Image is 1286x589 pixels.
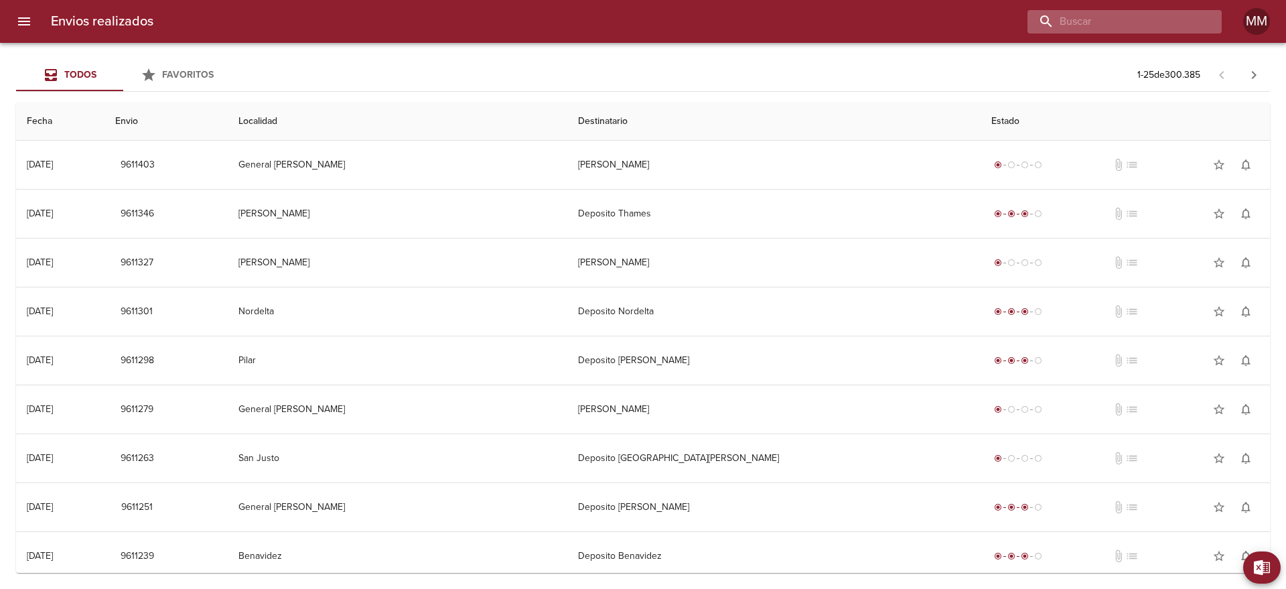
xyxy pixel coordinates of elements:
[1007,552,1015,560] span: radio_button_checked
[1112,403,1125,416] span: No tiene documentos adjuntos
[121,352,154,369] span: 9611298
[1125,207,1139,220] span: No tiene pedido asociado
[228,434,567,482] td: San Justo
[567,336,981,385] td: Deposito [PERSON_NAME]
[991,549,1045,563] div: En viaje
[1125,549,1139,563] span: No tiene pedido asociado
[27,159,53,170] div: [DATE]
[115,202,159,226] button: 9611346
[27,257,53,268] div: [DATE]
[1212,354,1226,367] span: star_border
[1239,403,1253,416] span: notifications_none
[1206,347,1232,374] button: Agregar a favoritos
[994,552,1002,560] span: radio_button_checked
[1112,256,1125,269] span: No tiene documentos adjuntos
[994,259,1002,267] span: radio_button_checked
[162,69,214,80] span: Favoritos
[27,306,53,317] div: [DATE]
[1021,308,1029,316] span: radio_button_checked
[1212,207,1226,220] span: star_border
[991,501,1045,514] div: En viaje
[1034,210,1042,218] span: radio_button_unchecked
[121,206,154,222] span: 9611346
[228,532,567,580] td: Benavidez
[1021,356,1029,365] span: radio_button_checked
[16,103,104,141] th: Fecha
[27,354,53,366] div: [DATE]
[1112,354,1125,367] span: No tiene documentos adjuntos
[1125,305,1139,318] span: No tiene pedido asociado
[1206,298,1232,325] button: Agregar a favoritos
[1243,551,1281,584] button: Exportar Excel
[1206,68,1238,81] span: Pagina anterior
[228,190,567,238] td: [PERSON_NAME]
[1021,210,1029,218] span: radio_button_checked
[1034,259,1042,267] span: radio_button_unchecked
[1212,403,1226,416] span: star_border
[228,287,567,336] td: Nordelta
[1239,256,1253,269] span: notifications_none
[1125,354,1139,367] span: No tiene pedido asociado
[567,483,981,531] td: Deposito [PERSON_NAME]
[1112,501,1125,514] span: No tiene documentos adjuntos
[1243,8,1270,35] div: MM
[1007,356,1015,365] span: radio_button_checked
[115,348,159,373] button: 9611298
[1239,207,1253,220] span: notifications_none
[994,161,1002,169] span: radio_button_checked
[1243,8,1270,35] div: Abrir información de usuario
[1212,158,1226,172] span: star_border
[1232,347,1259,374] button: Activar notificaciones
[115,300,158,324] button: 9611301
[228,141,567,189] td: General [PERSON_NAME]
[991,158,1045,172] div: Generado
[567,287,981,336] td: Deposito Nordelta
[121,499,153,516] span: 9611251
[115,544,159,569] button: 9611239
[991,256,1045,269] div: Generado
[994,210,1002,218] span: radio_button_checked
[1027,10,1199,34] input: buscar
[1112,549,1125,563] span: No tiene documentos adjuntos
[27,403,53,415] div: [DATE]
[1212,452,1226,465] span: star_border
[1239,452,1253,465] span: notifications_none
[228,239,567,287] td: [PERSON_NAME]
[27,208,53,219] div: [DATE]
[115,153,160,178] button: 9611403
[1206,494,1232,521] button: Agregar a favoritos
[1034,405,1042,413] span: radio_button_unchecked
[64,69,96,80] span: Todos
[121,401,153,418] span: 9611279
[1212,549,1226,563] span: star_border
[1034,552,1042,560] span: radio_button_unchecked
[994,503,1002,511] span: radio_button_checked
[1021,552,1029,560] span: radio_button_checked
[51,11,153,32] h6: Envios realizados
[1232,494,1259,521] button: Activar notificaciones
[1212,256,1226,269] span: star_border
[27,550,53,562] div: [DATE]
[567,141,981,189] td: [PERSON_NAME]
[121,304,153,320] span: 9611301
[1206,200,1232,227] button: Agregar a favoritos
[991,403,1045,416] div: Generado
[994,454,1002,462] span: radio_button_checked
[567,385,981,434] td: [PERSON_NAME]
[1212,305,1226,318] span: star_border
[104,103,228,141] th: Envio
[115,495,158,520] button: 9611251
[1212,501,1226,514] span: star_border
[121,548,154,565] span: 9611239
[1239,158,1253,172] span: notifications_none
[1021,454,1029,462] span: radio_button_unchecked
[991,354,1045,367] div: En viaje
[1021,503,1029,511] span: radio_button_checked
[1034,454,1042,462] span: radio_button_unchecked
[1021,259,1029,267] span: radio_button_unchecked
[1137,68,1200,82] p: 1 - 25 de 300.385
[115,251,159,275] button: 9611327
[981,103,1270,141] th: Estado
[1021,405,1029,413] span: radio_button_unchecked
[991,452,1045,465] div: Generado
